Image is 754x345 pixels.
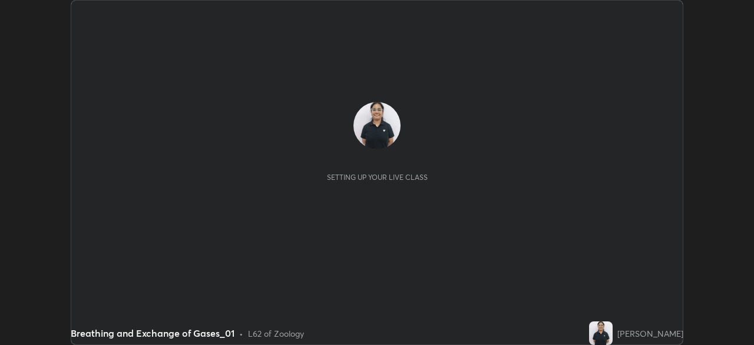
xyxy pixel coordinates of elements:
div: Setting up your live class [327,173,428,182]
img: 11fab85790fd4180b5252a2817086426.jpg [353,102,401,149]
div: [PERSON_NAME] [617,327,683,340]
div: Breathing and Exchange of Gases_01 [71,326,234,340]
img: 11fab85790fd4180b5252a2817086426.jpg [589,321,613,345]
div: L62 of Zoology [248,327,304,340]
div: • [239,327,243,340]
